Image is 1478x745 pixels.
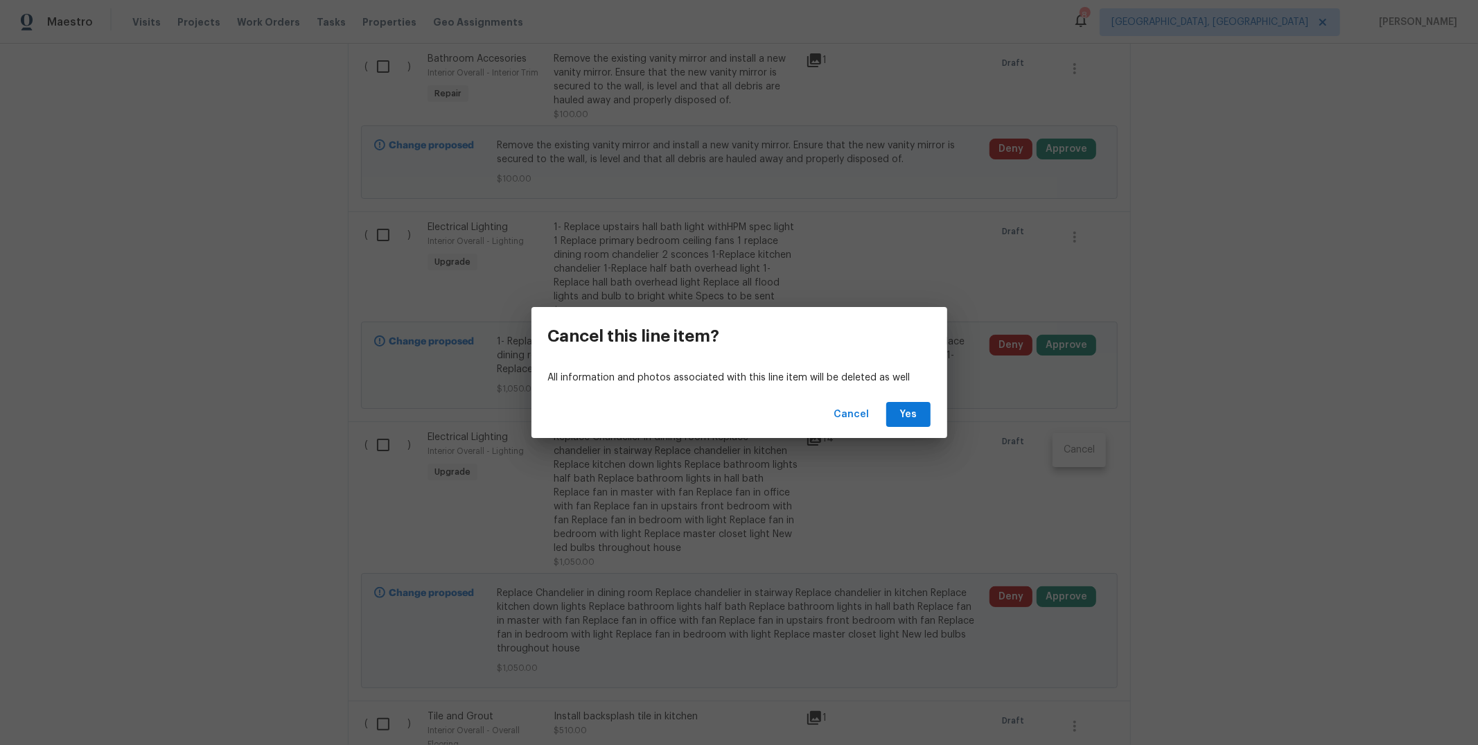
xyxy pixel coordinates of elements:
[834,406,870,423] span: Cancel
[829,402,875,428] button: Cancel
[886,402,931,428] button: Yes
[548,326,720,346] h3: Cancel this line item?
[548,371,931,385] p: All information and photos associated with this line item will be deleted as well
[897,406,920,423] span: Yes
